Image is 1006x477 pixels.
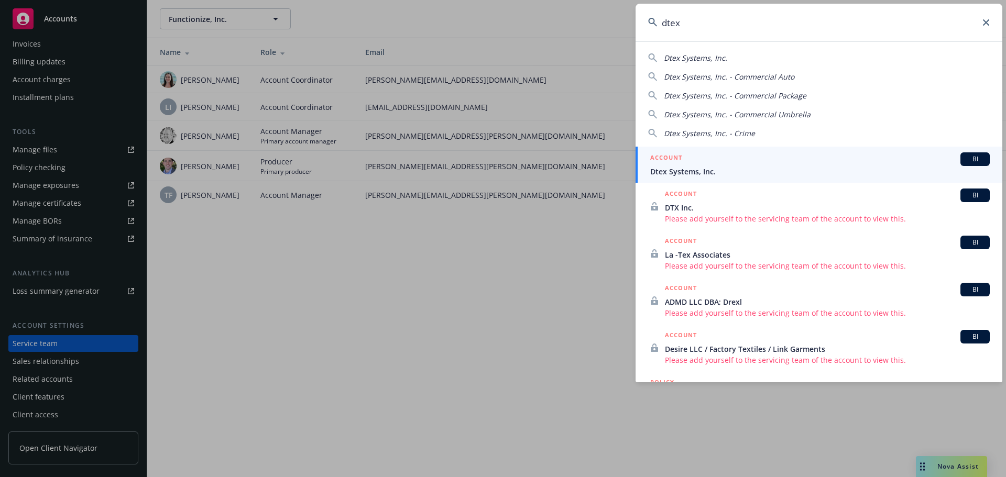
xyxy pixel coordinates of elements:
span: BI [965,285,986,294]
span: ADMD LLC DBA; Drexl [665,296,990,307]
span: Dtex Systems, Inc. - Commercial Package [664,91,806,101]
span: DTX Inc. [665,202,990,213]
span: BI [965,191,986,200]
span: BI [965,332,986,341]
a: ACCOUNTBILa -Tex AssociatesPlease add yourself to the servicing team of the account to view this. [636,230,1002,277]
span: Please add yourself to the servicing team of the account to view this. [665,354,990,365]
span: Dtex Systems, Inc. - Commercial Umbrella [664,109,811,119]
a: ACCOUNTBIDTX Inc.Please add yourself to the servicing team of the account to view this. [636,183,1002,230]
span: Dtex Systems, Inc. - Crime [664,128,755,138]
span: BI [965,238,986,247]
span: La -Tex Associates [665,249,990,260]
a: POLICY [636,371,1002,416]
input: Search... [636,4,1002,41]
span: Please add yourself to the servicing team of the account to view this. [665,307,990,318]
span: Dtex Systems, Inc. [650,166,990,177]
span: Please add yourself to the servicing team of the account to view this. [665,260,990,271]
h5: ACCOUNT [665,283,697,295]
span: Desire LLC / Factory Textiles / Link Garments [665,343,990,354]
span: BI [965,154,986,164]
span: Dtex Systems, Inc. [664,53,727,63]
span: Please add yourself to the servicing team of the account to view this. [665,213,990,224]
h5: POLICY [650,377,674,387]
span: Dtex Systems, Inc. - Commercial Auto [664,72,794,82]
h5: ACCOUNT [665,188,697,201]
a: ACCOUNTBIDtex Systems, Inc. [636,147,1002,183]
h5: ACCOUNT [650,152,682,165]
a: ACCOUNTBIADMD LLC DBA; DrexlPlease add yourself to the servicing team of the account to view this. [636,277,1002,324]
h5: ACCOUNT [665,330,697,342]
a: ACCOUNTBIDesire LLC / Factory Textiles / Link GarmentsPlease add yourself to the servicing team o... [636,324,1002,371]
h5: ACCOUNT [665,236,697,248]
